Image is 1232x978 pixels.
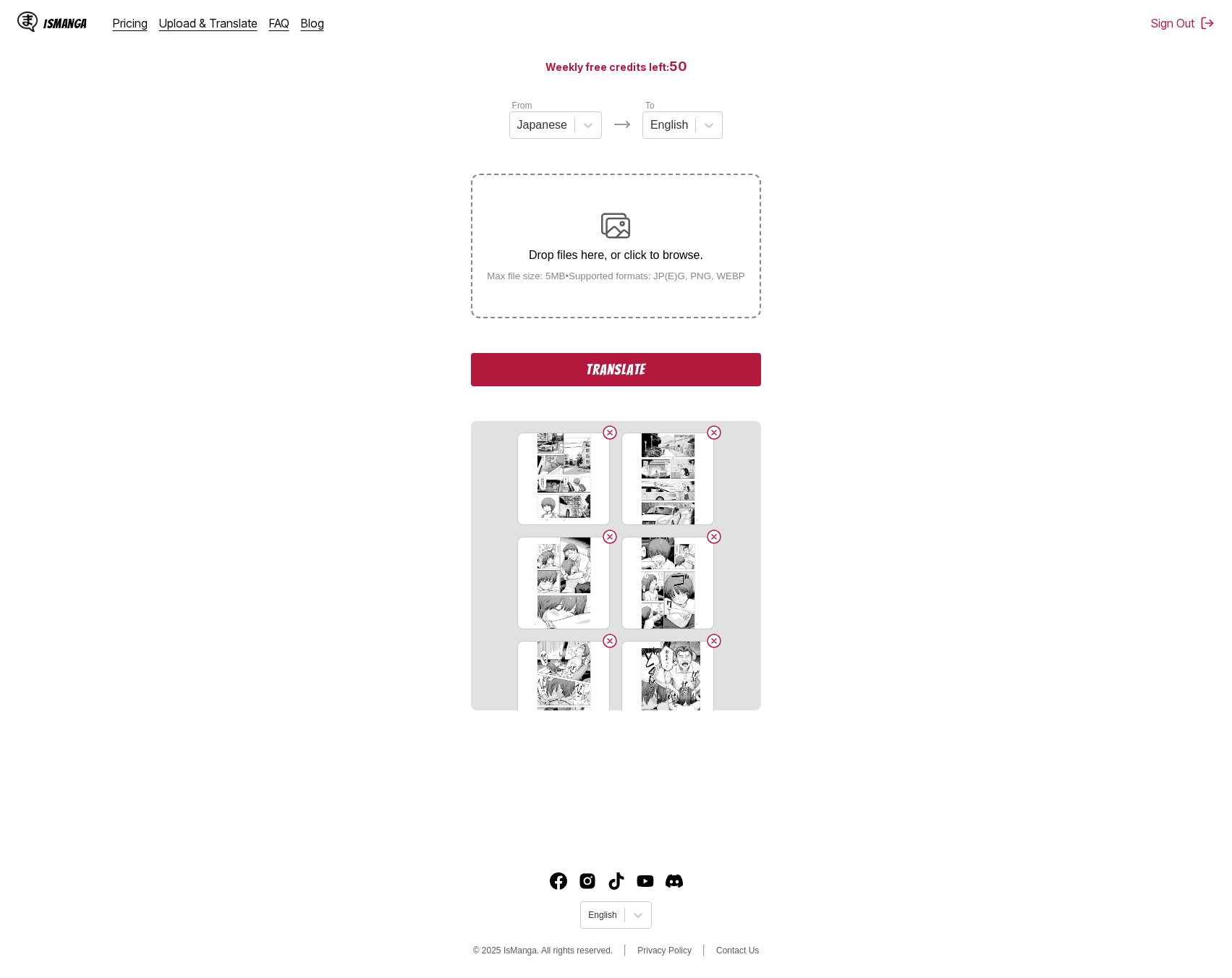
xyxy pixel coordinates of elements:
[608,872,625,890] img: IsManga TikTok
[35,57,1197,75] h3: Weekly free credits left:
[159,16,258,30] a: Upload & Translate
[473,945,613,956] span: © 2025 IsManga. All rights reserved.
[608,872,625,890] a: TikTok
[475,249,757,262] p: Drop files here, or click to browse.
[475,271,757,281] small: Max file size: 5MB • Supported formats: JP(E)G, PNG, WEBP
[637,872,654,890] img: IsManga YouTube
[666,872,683,890] img: IsManga Discord
[637,945,692,956] a: Privacy Policy
[579,872,596,890] img: IsManga Instagram
[1200,16,1215,30] img: Sign out
[588,910,590,920] input: Select language
[716,945,759,956] a: Contact Us
[613,116,631,133] img: Languages icon
[601,424,619,441] button: Delete image
[113,16,148,30] a: Pricing
[645,101,655,111] label: To
[17,12,38,32] img: IsManga Logo
[705,528,723,545] button: Delete image
[579,872,596,890] a: Instagram
[550,872,567,890] a: Facebook
[471,353,760,386] button: Translate
[301,16,324,30] a: Blog
[512,101,532,111] label: From
[669,59,687,74] span: 50
[637,872,654,890] a: Youtube
[601,528,619,545] button: Delete image
[43,17,87,30] div: IsManga
[666,872,683,890] a: Discord
[17,12,113,35] a: IsManga LogoIsManga
[705,424,723,441] button: Delete image
[1151,16,1215,30] button: Sign Out
[550,872,567,890] img: IsManga Facebook
[269,16,289,30] a: FAQ
[705,632,723,650] button: Delete image
[601,632,619,650] button: Delete image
